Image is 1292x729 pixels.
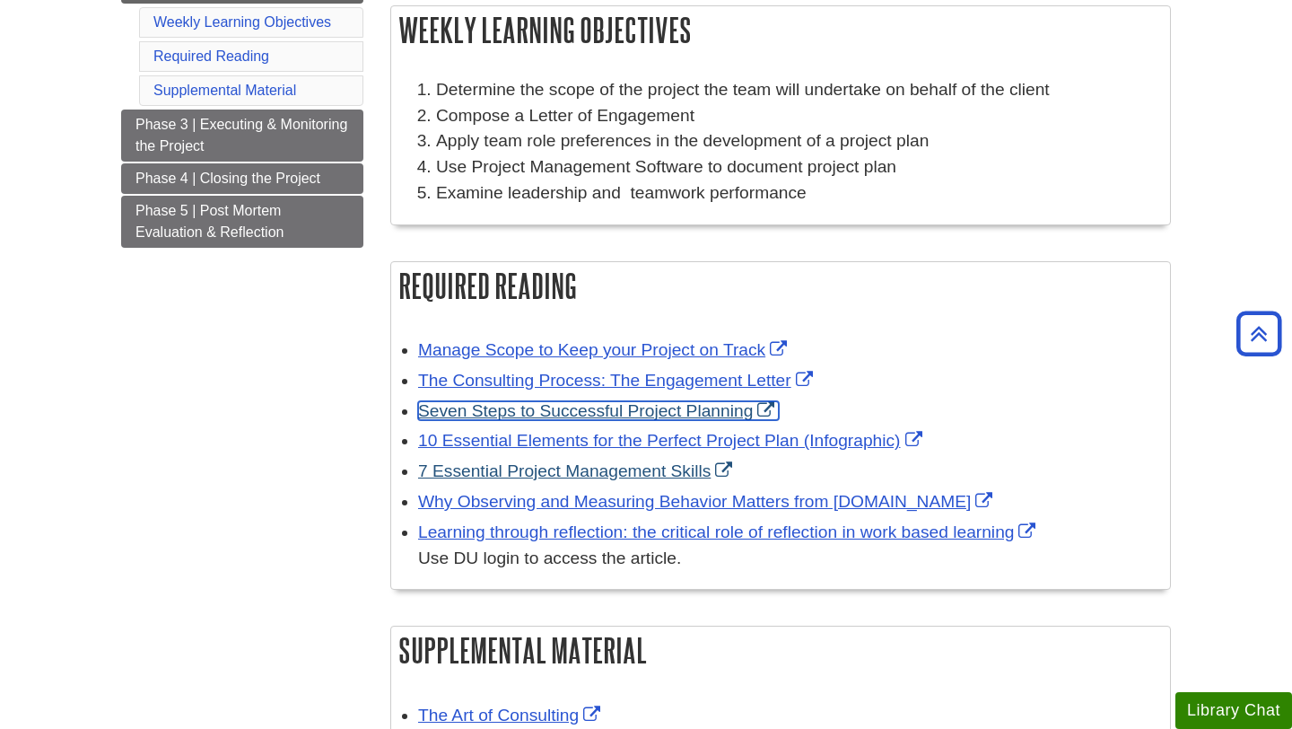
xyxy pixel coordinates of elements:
[391,6,1170,54] h2: Weekly Learning Objectives
[135,203,284,240] span: Phase 5 | Post Mortem Evaluation & Reflection
[1175,692,1292,729] button: Library Chat
[436,180,1161,206] li: Examine leadership and teamwork performance
[1230,321,1288,346] a: Back to Top
[436,154,1161,180] li: Use Project Management Software to document project plan
[418,340,791,359] a: Link opens in new window
[418,492,997,511] a: Link opens in new window
[153,14,331,30] a: Weekly Learning Objectives
[135,171,320,186] span: Phase 4 | Closing the Project
[121,196,363,248] a: Phase 5 | Post Mortem Evaluation & Reflection
[391,262,1170,310] h2: Required Reading
[153,48,269,64] a: Required Reading
[418,431,927,450] a: Link opens in new window
[436,103,1161,129] li: Compose a Letter of Engagement
[153,83,296,98] a: Supplemental Material
[418,401,779,420] a: Link opens in new window
[121,163,363,194] a: Phase 4 | Closing the Project
[418,371,817,390] a: Link opens in new window
[436,77,1161,103] li: Determine the scope of the project the team will undertake on behalf of the client
[418,523,1040,541] a: Link opens in new window
[418,546,1161,572] div: Use DU login to access the article.
[135,117,347,154] span: Phase 3 | Executing & Monitoring the Project
[121,110,363,162] a: Phase 3 | Executing & Monitoring the Project
[436,128,1161,154] li: Apply team role preferences in the development of a project plan
[418,706,605,725] a: Link opens in new window
[391,627,1170,674] h2: Supplemental Material
[418,461,737,480] a: Link opens in new window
